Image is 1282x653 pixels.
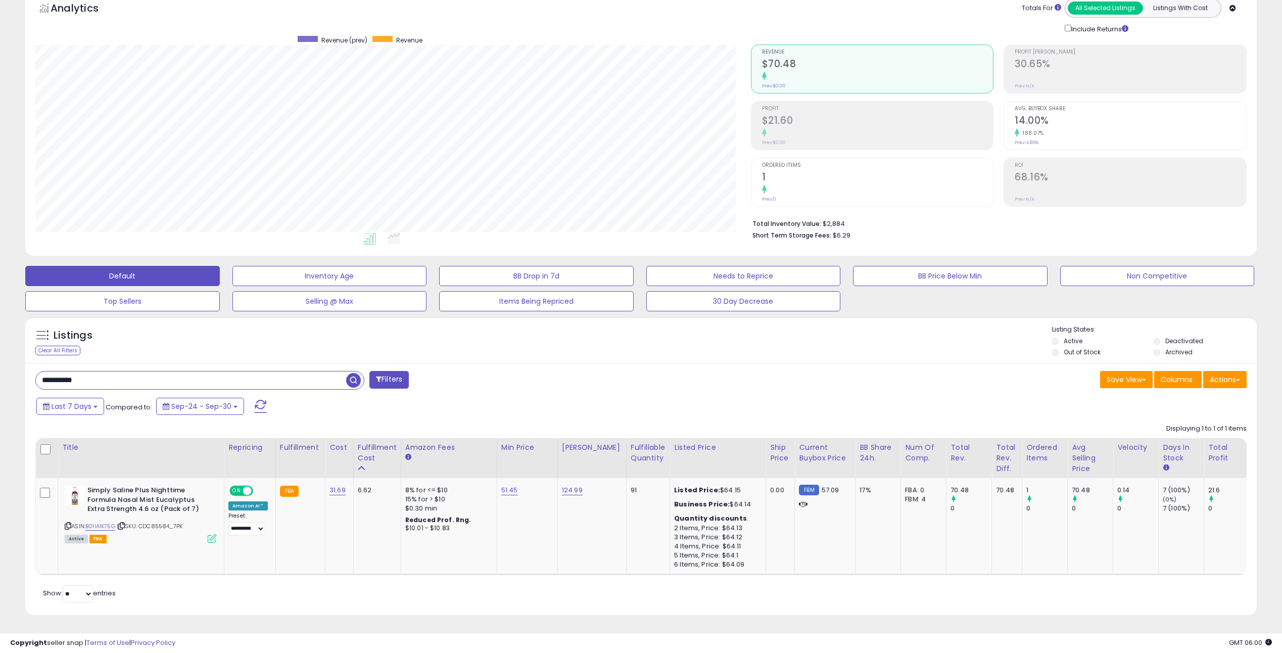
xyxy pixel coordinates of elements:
small: Prev: $0.00 [762,139,786,146]
span: All listings currently available for purchase on Amazon [65,535,88,543]
div: 0 [951,504,991,513]
div: 15% for > $10 [405,495,489,504]
button: Last 7 Days [36,398,104,415]
div: Title [62,442,220,453]
span: Ordered Items [762,163,993,168]
div: 70.48 [1072,486,1113,495]
small: Days In Stock. [1163,463,1169,473]
span: $6.29 [833,230,850,240]
div: Ship Price [770,442,790,463]
div: FBM: 4 [905,495,938,504]
b: Quantity discounts [674,514,747,523]
span: Revenue [396,36,422,44]
small: Prev: 0 [762,196,776,202]
span: 2025-10-8 06:00 GMT [1229,638,1272,647]
div: 1 [1026,486,1067,495]
div: Listed Price [674,442,762,453]
a: 31.69 [329,485,346,495]
div: Preset: [228,512,268,535]
small: Prev: $0.00 [762,83,786,89]
h2: $70.48 [762,58,993,72]
small: 188.07% [1019,129,1044,137]
button: BB Drop in 7d [439,266,634,286]
h5: Analytics [51,1,118,18]
small: Prev: 4.86% [1015,139,1038,146]
button: Columns [1154,371,1202,388]
span: Revenue (prev) [321,36,367,44]
label: Active [1064,337,1082,345]
div: Total Rev. Diff. [996,442,1018,474]
strong: Copyright [10,638,47,647]
div: FBA: 0 [905,486,938,495]
b: Short Term Storage Fees: [752,231,831,240]
li: $2,884 [752,217,1239,229]
h2: 14.00% [1015,115,1246,128]
div: 4 Items, Price: $64.11 [674,542,758,551]
span: Revenue [762,50,993,55]
div: 0 [1117,504,1158,513]
a: Privacy Policy [131,638,175,647]
div: : [674,514,758,523]
span: Last 7 Days [52,401,91,411]
div: Num of Comp. [905,442,942,463]
b: Listed Price: [674,485,720,495]
span: Avg. Buybox Share [1015,106,1246,112]
div: Days In Stock [1163,442,1200,463]
small: Prev: N/A [1015,83,1034,89]
div: 17% [860,486,893,495]
span: Show: entries [43,588,116,598]
div: $64.14 [674,500,758,509]
a: Terms of Use [86,638,129,647]
div: 0.14 [1117,486,1158,495]
h2: 1 [762,171,993,185]
span: Profit [PERSON_NAME] [1015,50,1246,55]
label: Out of Stock [1064,348,1101,356]
button: BB Price Below Min [853,266,1048,286]
b: Reduced Prof. Rng. [405,516,471,524]
div: Ordered Items [1026,442,1063,463]
button: 30 Day Decrease [646,291,841,311]
button: Filters [369,371,409,389]
a: 51.45 [501,485,518,495]
img: 414Ea1HOMpL._SL40_.jpg [65,486,85,506]
div: Repricing [228,442,271,453]
p: Listing States: [1052,325,1257,335]
div: Min Price [501,442,553,453]
div: BB Share 24h. [860,442,896,463]
div: 2 Items, Price: $64.13 [674,524,758,533]
b: Simply Saline Plus Nighttime Formula Nasal Mist Eucalyptus Extra Strength 4.6 oz (Pack of 7) [87,486,210,517]
h5: Listings [54,329,92,343]
button: All Selected Listings [1068,2,1143,15]
div: 0.00 [770,486,787,495]
button: Selling @ Max [232,291,427,311]
span: ROI [1015,163,1246,168]
div: Displaying 1 to 1 of 1 items [1166,424,1247,434]
span: | SKU: CDC85584_7PK [117,522,182,530]
a: 124.99 [562,485,583,495]
div: Amazon AI * [228,501,268,510]
div: Total Rev. [951,442,987,463]
small: Amazon Fees. [405,453,411,462]
div: Include Returns [1057,23,1141,34]
span: OFF [252,487,268,495]
div: Clear All Filters [35,346,80,355]
div: 3 Items, Price: $64.12 [674,533,758,542]
div: 70.48 [996,486,1014,495]
div: Totals For [1022,4,1061,13]
button: Inventory Age [232,266,427,286]
h2: 68.16% [1015,171,1246,185]
div: $10.01 - $10.83 [405,524,489,533]
button: Actions [1203,371,1247,388]
button: Save View [1100,371,1153,388]
button: Needs to Reprice [646,266,841,286]
b: Business Price: [674,499,730,509]
span: 57.09 [822,485,839,495]
div: 5 Items, Price: $64.1 [674,551,758,560]
div: 70.48 [951,486,991,495]
b: Total Inventory Value: [752,219,821,228]
div: seller snap | | [10,638,175,648]
span: Columns [1161,375,1193,385]
h2: 30.65% [1015,58,1246,72]
div: Amazon Fees [405,442,493,453]
div: 0 [1208,504,1249,513]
